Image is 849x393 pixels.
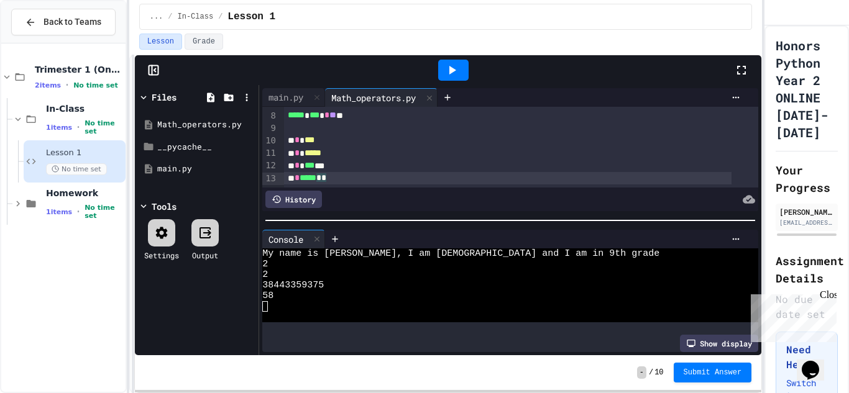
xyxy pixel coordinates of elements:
div: Console [262,233,310,246]
div: Files [152,91,177,104]
div: Show display [680,335,758,352]
iframe: chat widget [797,343,837,381]
div: Math_operators.py [325,88,438,107]
span: My name is [PERSON_NAME], I am [DEMOGRAPHIC_DATA] and I am in 9th grade [262,248,659,259]
span: 38443359375 [262,280,324,291]
span: 10 [654,368,663,377]
div: 11 [262,147,278,160]
span: - [637,366,646,379]
div: [EMAIL_ADDRESS][DOMAIN_NAME] [779,218,834,227]
button: Back to Teams [11,9,116,35]
h1: Honors Python Year 2 ONLINE [DATE]-[DATE] [776,37,838,141]
div: 12 [262,160,278,172]
div: 10 [262,135,278,147]
span: In-Class [46,103,123,114]
span: Lesson 1 [227,9,275,24]
span: • [66,80,68,90]
span: Back to Teams [44,16,101,29]
div: 8 [262,110,278,122]
h2: Your Progress [776,161,838,196]
h2: Assignment Details [776,252,838,287]
button: Submit Answer [674,363,752,382]
span: 1 items [46,208,72,216]
span: 2 [262,269,268,280]
span: 2 [262,259,268,269]
div: Output [192,250,218,261]
div: Chat with us now!Close [5,5,86,79]
span: • [77,122,80,132]
div: History [265,191,322,208]
div: [PERSON_NAME] [779,206,834,217]
div: Math_operators.py [157,119,254,131]
button: Lesson [139,34,182,50]
span: Lesson 1 [46,148,123,158]
div: 13 [262,173,278,185]
div: __pycache__ [157,141,254,153]
span: 2 items [35,81,61,89]
h3: Need Help? [786,342,827,372]
div: 9 [262,122,278,135]
span: Trimester 1 (Online HP2) [35,64,123,75]
button: Grade [185,34,223,50]
span: 1 items [46,124,72,132]
span: • [77,207,80,217]
div: Tools [152,200,177,213]
span: ... [150,12,163,22]
span: No time set [85,119,123,135]
span: Submit Answer [684,368,742,377]
div: main.py [262,88,325,107]
span: No time set [85,204,123,220]
div: Settings [144,250,179,261]
div: Math_operators.py [325,91,422,104]
div: main.py [157,163,254,175]
span: Homework [46,187,123,199]
span: No time set [73,81,118,89]
span: In-Class [178,12,214,22]
span: / [218,12,223,22]
div: Console [262,230,325,248]
span: / [649,368,653,377]
span: / [168,12,172,22]
span: No time set [46,163,107,175]
iframe: chat widget [746,289,837,342]
span: 58 [262,291,273,301]
div: main.py [262,91,310,104]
